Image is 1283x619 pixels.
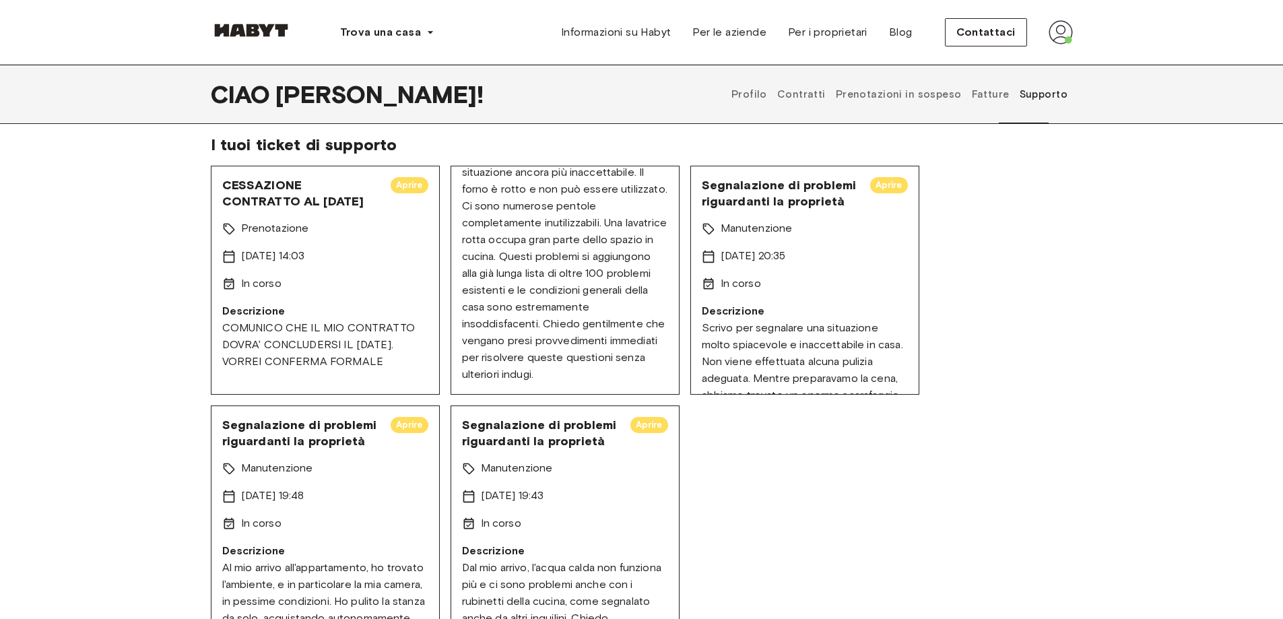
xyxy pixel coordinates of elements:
font: Prenotazioni in sospeso [836,88,962,100]
font: Manutenzione [721,222,793,234]
font: Segnalazione di problemi riguardanti la proprietà [462,418,617,449]
font: [PERSON_NAME] [275,79,477,109]
font: [DATE] 19:48 [241,489,304,502]
font: Profilo [731,88,767,100]
font: In corso [481,517,521,529]
font: Segnalazione di problemi riguardanti la proprietà [702,178,857,209]
font: Segnalazione di problemi riguardanti la proprietà [222,418,377,449]
font: CESSAZIONE CONTRATTO AL [DATE] [222,178,364,209]
font: Blog [889,26,913,38]
a: Per i proprietari [777,19,878,46]
font: [DATE] 19:43 [481,489,544,502]
a: Per le aziende [682,19,777,46]
button: Contattaci [945,18,1027,46]
font: [DATE] 20:35 [721,249,786,262]
a: Informazioni su Habyt [550,19,682,46]
font: ! [477,79,484,109]
font: Contratti [777,88,826,100]
div: schede del profilo utente [726,65,1072,124]
font: Per i proprietari [788,26,867,38]
button: Trova una casa [329,19,446,46]
font: I tuoi ticket di supporto [211,135,397,154]
font: Per le aziende [692,26,766,38]
font: Fatture [972,88,1010,100]
font: Manutenzione [241,461,313,474]
font: Informazioni su Habyt [561,26,671,38]
font: Contattaci [956,26,1016,38]
font: Prenotazione [241,222,309,234]
font: Descrizione [702,304,765,317]
img: Abitudine [211,24,292,37]
font: Aprire [876,180,902,190]
font: COMUNICO CHE IL MIO CONTRATTO DOVRA' CONCLUDERSI IL [DATE]. VORREI CONFERMA FORMALE [222,321,415,368]
img: avatar [1049,20,1073,44]
font: Supporto [1020,88,1067,100]
font: CIAO [211,79,271,109]
font: Trova una casa [340,26,422,38]
font: Descrizione [462,544,525,557]
font: In corso [241,517,282,529]
font: Manutenzione [481,461,553,474]
font: [DATE] 14:03 [241,249,305,262]
font: Descrizione [222,544,286,557]
font: Scrivo per segnalare una situazione molto spiacevole e inaccettabile in casa. Non viene effettuat... [702,321,904,519]
a: Blog [878,19,923,46]
font: Aprire [396,180,423,190]
font: Aprire [396,420,423,430]
font: Descrizione [222,304,286,317]
font: In corso [721,277,761,290]
font: Aprire [636,420,663,430]
font: In corso [241,277,282,290]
